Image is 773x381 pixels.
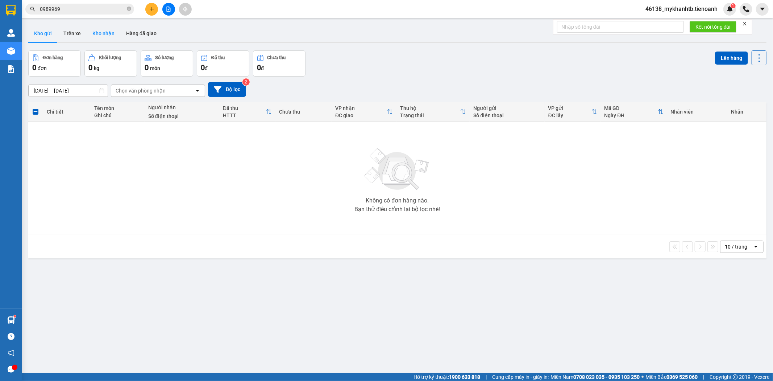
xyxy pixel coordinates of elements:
button: Kết nối tổng đài [690,21,736,33]
div: Trạng thái [400,112,461,118]
button: Đã thu0đ [197,50,249,77]
img: warehouse-icon [7,316,15,324]
span: Cung cấp máy in - giấy in: [492,373,549,381]
button: Khối lượng0kg [84,50,137,77]
div: Tên món [94,105,141,111]
span: | [703,373,704,381]
div: ĐC giao [335,112,387,118]
th: Toggle SortBy [396,102,470,122]
span: đ [205,65,208,71]
div: Nhân viên [671,109,724,115]
button: caret-down [756,3,769,16]
span: Miền Nam [550,373,640,381]
button: aim [179,3,192,16]
span: kg [94,65,99,71]
span: search [30,7,35,12]
span: Miền Bắc [645,373,698,381]
div: Đã thu [211,55,225,60]
div: ĐC lấy [548,112,591,118]
span: | [486,373,487,381]
div: Chi tiết [47,109,87,115]
sup: 1 [14,315,16,317]
button: Lên hàng [715,52,748,65]
button: Bộ lọc [208,82,246,97]
span: close-circle [127,6,131,13]
button: Kho nhận [87,25,120,42]
img: phone-icon [743,6,749,12]
div: Không có đơn hàng nào. [366,198,429,204]
svg: open [753,244,759,250]
img: solution-icon [7,65,15,73]
span: Hỗ trợ kỹ thuật: [413,373,480,381]
button: plus [145,3,158,16]
svg: open [195,88,200,94]
span: món [150,65,160,71]
span: caret-down [759,6,766,12]
th: Toggle SortBy [545,102,601,122]
span: message [8,366,14,373]
div: Người nhận [148,105,216,110]
div: Số điện thoại [473,112,541,118]
th: Toggle SortBy [601,102,667,122]
img: logo-vxr [6,5,16,16]
span: 1 [732,3,734,8]
strong: 0708 023 035 - 0935 103 250 [573,374,640,380]
div: Người gửi [473,105,541,111]
div: Nhãn [731,109,762,115]
img: warehouse-icon [7,29,15,37]
span: 0 [32,63,36,72]
span: copyright [733,374,738,380]
sup: 1 [731,3,736,8]
span: notification [8,349,14,356]
strong: 1900 633 818 [449,374,480,380]
span: 46138_mykhanhtb.tienoanh [640,4,723,13]
input: Nhập số tổng đài [557,21,684,33]
button: Số lượng0món [141,50,193,77]
span: đơn [38,65,47,71]
div: Đã thu [223,105,266,111]
div: VP nhận [335,105,387,111]
span: question-circle [8,333,14,340]
div: Số điện thoại [148,113,216,119]
div: VP gửi [548,105,591,111]
div: Chưa thu [279,109,328,115]
img: svg+xml;base64,PHN2ZyBjbGFzcz0ibGlzdC1wbHVnX19zdmciIHhtbG5zPSJodHRwOi8vd3d3LnczLm9yZy8yMDAwL3N2Zy... [361,144,433,195]
span: Kết nối tổng đài [695,23,731,31]
div: Bạn thử điều chỉnh lại bộ lọc nhé! [354,206,440,212]
div: Thu hộ [400,105,461,111]
button: Trên xe [58,25,87,42]
img: icon-new-feature [727,6,733,12]
span: 0 [201,63,205,72]
span: file-add [166,7,171,12]
button: Đơn hàng0đơn [28,50,81,77]
span: close [742,21,747,26]
input: Select a date range. [29,85,108,97]
button: file-add [162,3,175,16]
span: đ [261,65,264,71]
div: Khối lượng [99,55,121,60]
sup: 2 [242,78,250,86]
th: Toggle SortBy [332,102,396,122]
button: Chưa thu0đ [253,50,306,77]
div: Chọn văn phòng nhận [116,87,166,94]
span: 0 [145,63,149,72]
button: Kho gửi [28,25,58,42]
input: Tìm tên, số ĐT hoặc mã đơn [40,5,125,13]
div: HTTT [223,112,266,118]
strong: 0369 525 060 [666,374,698,380]
div: Ghi chú [94,112,141,118]
img: warehouse-icon [7,47,15,55]
button: Hàng đã giao [120,25,162,42]
span: plus [149,7,154,12]
th: Toggle SortBy [219,102,275,122]
div: Mã GD [604,105,658,111]
span: 0 [88,63,92,72]
div: Đơn hàng [43,55,63,60]
span: 0 [257,63,261,72]
span: close-circle [127,7,131,11]
div: Chưa thu [267,55,286,60]
div: 10 / trang [725,243,747,250]
div: Ngày ĐH [604,112,658,118]
span: aim [183,7,188,12]
div: Số lượng [155,55,174,60]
